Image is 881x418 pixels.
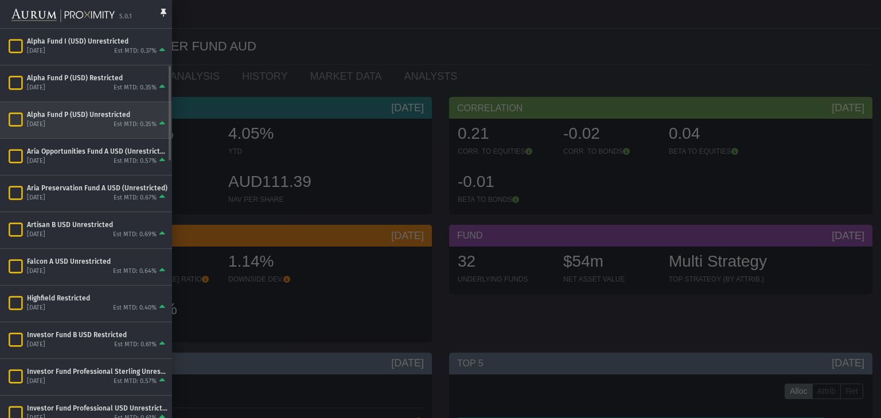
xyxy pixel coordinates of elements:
[114,377,157,386] div: Est MTD: 0.57%
[27,194,45,202] div: [DATE]
[27,294,167,303] div: Highfield Restricted
[119,13,132,21] div: 5.0.1
[27,377,45,386] div: [DATE]
[27,110,167,119] div: Alpha Fund P (USD) Unrestricted
[27,157,45,166] div: [DATE]
[27,367,167,376] div: Investor Fund Professional Sterling Unrestricted
[114,47,157,56] div: Est MTD: 0.37%
[11,3,115,28] img: Aurum-Proximity%20white.svg
[27,304,45,312] div: [DATE]
[27,330,167,339] div: Investor Fund B USD Restricted
[27,120,45,129] div: [DATE]
[27,183,167,193] div: Aria Preservation Fund A USD (Unrestricted)
[114,120,157,129] div: Est MTD: 0.35%
[113,304,157,312] div: Est MTD: 0.40%
[27,231,45,239] div: [DATE]
[27,267,45,276] div: [DATE]
[27,257,167,266] div: Falcon A USD Unrestricted
[114,194,157,202] div: Est MTD: 0.67%
[27,341,45,349] div: [DATE]
[113,231,157,239] div: Est MTD: 0.69%
[114,341,157,349] div: Est MTD: 0.61%
[27,84,45,92] div: [DATE]
[27,147,167,156] div: Aria Opportunities Fund A USD (Unrestricted)
[27,47,45,56] div: [DATE]
[114,157,157,166] div: Est MTD: 0.57%
[27,73,167,83] div: Alpha Fund P (USD) Restricted
[113,267,157,276] div: Est MTD: 0.64%
[27,220,167,229] div: Artisan B USD Unrestricted
[114,84,157,92] div: Est MTD: 0.35%
[27,404,167,413] div: Investor Fund Professional USD Unrestricted
[27,37,167,46] div: Alpha Fund I (USD) Unrestricted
